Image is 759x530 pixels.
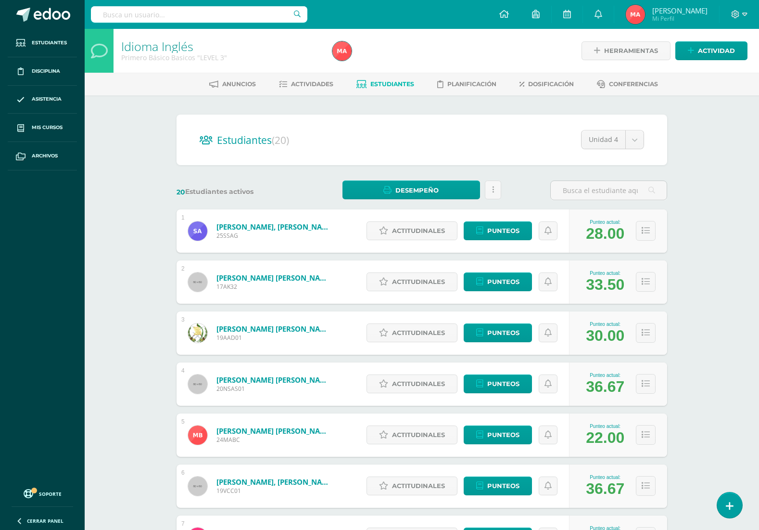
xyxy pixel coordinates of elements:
[181,367,185,374] div: 4
[367,323,457,342] a: Actitudinales
[291,80,333,88] span: Actividades
[464,426,532,444] a: Punteos
[586,424,624,429] div: Punteo actual:
[216,436,332,444] span: 24MABC
[392,375,445,393] span: Actitudinales
[586,475,624,480] div: Punteo actual:
[586,322,624,327] div: Punteo actual:
[370,80,414,88] span: Estudiantes
[8,114,77,142] a: Mis cursos
[586,225,624,243] div: 28.00
[188,426,207,445] img: f90d96feb81eb68eb65d9593fb22c30f.png
[188,323,207,343] img: 6a4c4822bf119e11a345cd078a5a2ae1.png
[216,222,332,232] a: [PERSON_NAME], [PERSON_NAME]
[188,272,207,292] img: 60x60
[181,316,185,323] div: 3
[27,517,63,524] span: Cerrar panel
[216,385,332,393] span: 20NSAS01
[487,273,519,291] span: Punteos
[188,477,207,496] img: 60x60
[32,152,58,160] span: Archivos
[181,520,185,527] div: 7
[216,273,332,283] a: [PERSON_NAME] [PERSON_NAME]
[464,375,532,393] a: Punteos
[652,14,708,23] span: Mi Perfil
[464,477,532,495] a: Punteos
[586,327,624,345] div: 30.00
[39,491,62,497] span: Soporte
[367,272,457,291] a: Actitudinales
[216,477,332,487] a: [PERSON_NAME], [PERSON_NAME]
[216,375,332,385] a: [PERSON_NAME] [PERSON_NAME]
[216,426,332,436] a: [PERSON_NAME] [PERSON_NAME]
[216,334,332,342] span: 19AAD01
[487,477,519,495] span: Punteos
[8,142,77,170] a: Archivos
[675,41,747,60] a: Actividad
[181,214,185,221] div: 1
[8,57,77,86] a: Disciplina
[586,480,624,498] div: 36.67
[589,130,618,149] span: Unidad 4
[121,53,321,62] div: Primero Básico Basicos 'LEVEL 3'
[367,221,457,240] a: Actitudinales
[177,188,185,196] span: 20
[188,221,207,241] img: 6fe44b9fe8958021e590cf998009cfdf.png
[528,80,574,88] span: Dosificación
[586,220,624,225] div: Punteo actual:
[181,265,185,272] div: 2
[586,271,624,276] div: Punteo actual:
[12,487,73,500] a: Soporte
[392,324,445,342] span: Actitudinales
[8,86,77,114] a: Asistencia
[519,77,574,92] a: Dosificación
[217,133,289,147] span: Estudiantes
[487,375,519,393] span: Punteos
[342,181,480,199] a: Desempeño
[8,29,77,57] a: Estudiantes
[392,222,445,240] span: Actitudinales
[586,373,624,378] div: Punteo actual:
[222,80,256,88] span: Anuncios
[464,272,532,291] a: Punteos
[609,80,658,88] span: Conferencias
[392,273,445,291] span: Actitudinales
[367,477,457,495] a: Actitudinales
[216,283,332,291] span: 17AK32
[367,426,457,444] a: Actitudinales
[626,5,645,24] img: 12ecad56ef4e52117aff8f81ddb9cf7f.png
[392,477,445,495] span: Actitudinales
[437,77,496,92] a: Planificación
[32,95,62,103] span: Asistencia
[586,378,624,396] div: 36.67
[121,39,321,53] h1: Idioma Inglés
[332,41,352,61] img: 12ecad56ef4e52117aff8f81ddb9cf7f.png
[32,124,63,131] span: Mis cursos
[487,426,519,444] span: Punteos
[209,77,256,92] a: Anuncios
[32,67,60,75] span: Disciplina
[582,130,644,149] a: Unidad 4
[216,232,332,240] span: 25SSAG
[392,426,445,444] span: Actitudinales
[487,324,519,342] span: Punteos
[188,375,207,394] img: 60x60
[586,276,624,294] div: 33.50
[652,6,708,15] span: [PERSON_NAME]
[216,487,332,495] span: 19VCC01
[582,41,670,60] a: Herramientas
[181,418,185,425] div: 5
[356,77,414,92] a: Estudiantes
[464,323,532,342] a: Punteos
[597,77,658,92] a: Conferencias
[487,222,519,240] span: Punteos
[91,6,307,23] input: Busca un usuario...
[551,181,667,200] input: Busca el estudiante aquí...
[464,221,532,240] a: Punteos
[32,39,67,47] span: Estudiantes
[395,181,439,199] span: Desempeño
[181,469,185,476] div: 6
[447,80,496,88] span: Planificación
[216,324,332,334] a: [PERSON_NAME] [PERSON_NAME]
[279,77,333,92] a: Actividades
